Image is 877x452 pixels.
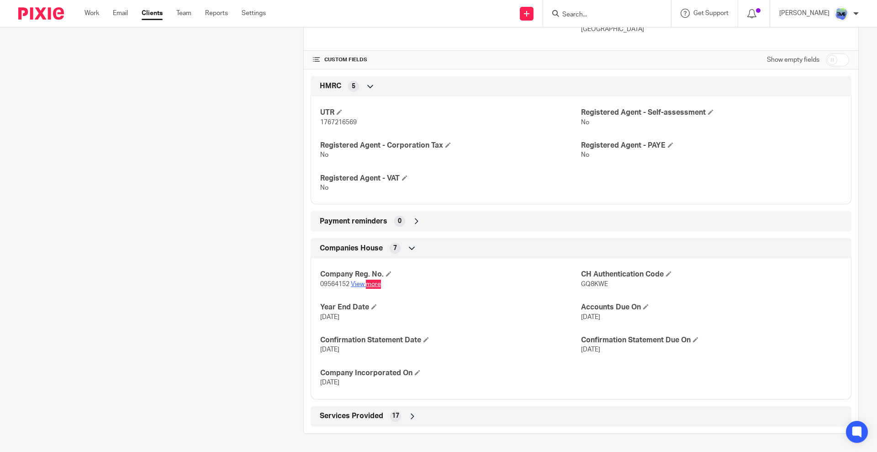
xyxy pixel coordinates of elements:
[320,185,328,191] span: No
[313,56,581,64] h4: CUSTOM FIELDS
[142,9,163,18] a: Clients
[205,9,228,18] a: Reports
[320,368,581,378] h4: Company Incorporated On
[581,108,842,117] h4: Registered Agent - Self-assessment
[320,270,581,279] h4: Company Reg. No.
[113,9,128,18] a: Email
[320,244,383,253] span: Companies House
[581,141,842,150] h4: Registered Agent - PAYE
[581,270,842,279] h4: CH Authentication Code
[581,119,589,126] span: No
[767,55,819,64] label: Show empty fields
[320,281,349,287] span: 09564152
[320,411,383,421] span: Services Provided
[85,9,99,18] a: Work
[834,6,849,21] img: FINAL%20LOGO%20FOR%20TME.png
[392,411,399,420] span: 17
[242,9,266,18] a: Settings
[779,9,829,18] p: [PERSON_NAME]
[320,81,341,91] span: HMRC
[581,25,849,34] p: [GEOGRAPHIC_DATA]
[320,108,581,117] h4: UTR
[581,346,600,353] span: [DATE]
[352,82,355,91] span: 5
[581,152,589,158] span: No
[581,335,842,345] h4: Confirmation Statement Due On
[320,314,339,320] span: [DATE]
[320,174,581,183] h4: Registered Agent - VAT
[320,217,387,226] span: Payment reminders
[320,346,339,353] span: [DATE]
[320,335,581,345] h4: Confirmation Statement Date
[320,303,581,312] h4: Year End Date
[176,9,191,18] a: Team
[18,7,64,20] img: Pixie
[693,10,729,16] span: Get Support
[351,281,381,287] a: View more
[581,303,842,312] h4: Accounts Due On
[393,244,397,253] span: 7
[320,119,357,126] span: 1767216569
[320,152,328,158] span: No
[398,217,402,226] span: 0
[581,281,608,287] span: GQ8KWE
[320,379,339,386] span: [DATE]
[561,11,644,19] input: Search
[581,314,600,320] span: [DATE]
[320,141,581,150] h4: Registered Agent - Corporation Tax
